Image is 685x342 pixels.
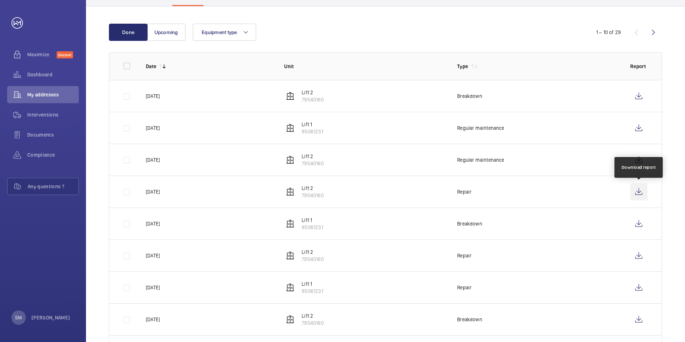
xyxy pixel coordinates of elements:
span: Maximize [27,51,57,58]
p: [DATE] [146,284,160,291]
p: Breakdown [457,220,482,227]
span: Interventions [27,111,79,118]
p: 79540160 [302,192,324,199]
p: [DATE] [146,316,160,323]
p: 79540160 [302,319,324,327]
img: elevator.svg [286,156,294,164]
p: Type [457,63,468,70]
p: [DATE] [146,156,160,163]
img: elevator.svg [286,283,294,292]
p: Repair [457,252,471,259]
span: Any questions ? [28,183,78,190]
img: elevator.svg [286,124,294,132]
p: Breakdown [457,92,482,100]
p: Lift 2 [302,89,324,96]
span: Documents [27,131,79,138]
p: [DATE] [146,188,160,195]
p: [DATE] [146,124,160,132]
img: elevator.svg [286,92,294,100]
p: [DATE] [146,92,160,100]
p: Regular maintenance [457,156,504,163]
p: Date [146,63,156,70]
p: Lift 2 [302,153,324,160]
div: Download report [622,164,656,171]
p: [DATE] [146,220,160,227]
p: Lift 2 [302,312,324,319]
p: 79540160 [302,256,324,263]
p: Lift 2 [302,248,324,256]
button: Upcoming [147,24,186,41]
p: 79540160 [302,96,324,103]
img: elevator.svg [286,219,294,228]
p: Unit [284,63,446,70]
button: Equipment type [193,24,256,41]
p: Report [630,63,647,70]
p: Breakdown [457,316,482,323]
p: [PERSON_NAME] [32,314,70,321]
button: Done [109,24,148,41]
p: Lift 1 [302,217,323,224]
p: Lift 1 [302,121,323,128]
div: 1 – 10 of 29 [596,29,621,36]
img: elevator.svg [286,251,294,260]
p: 79540160 [302,160,324,167]
p: Repair [457,188,471,195]
p: 85061231 [302,128,323,135]
span: Discover [57,51,73,58]
p: Lift 1 [302,280,323,288]
p: SM [15,314,22,321]
span: My addresses [27,91,79,98]
img: elevator.svg [286,315,294,324]
p: 85061231 [302,288,323,295]
span: Dashboard [27,71,79,78]
p: Repair [457,284,471,291]
img: elevator.svg [286,187,294,196]
span: Compliance [27,151,79,158]
p: Regular maintenance [457,124,504,132]
p: [DATE] [146,252,160,259]
p: 85061231 [302,224,323,231]
p: Lift 2 [302,185,324,192]
span: Equipment type [202,29,237,35]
